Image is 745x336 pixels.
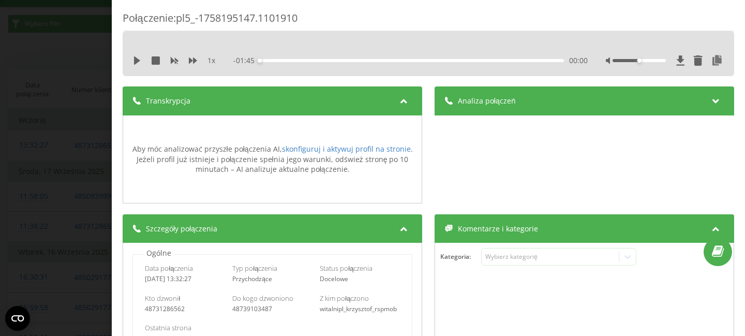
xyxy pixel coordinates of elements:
[458,96,516,106] span: Analiza połączeń
[128,144,416,174] div: Aby móc analizować przyszłe połączenia AI, . Jeżeli profil już istnieje i połączenie spełnia jego...
[145,305,225,313] div: 48731286562
[320,264,373,273] span: Status połączenia
[569,55,588,66] span: 00:00
[145,275,225,283] div: [DATE] 13:32:27
[232,294,293,303] span: Do kogo dzwoniono
[207,55,215,66] span: 1 x
[282,144,411,154] a: skonfiguruj i aktywuj profil na stronie
[320,305,400,313] div: witalnipl_krzysztof_rspmob
[458,224,538,234] span: Komentarze i kategorie
[320,294,369,303] span: Z kim połączono
[440,253,481,260] h4: Kategoria :
[145,264,193,273] span: Data połączenia
[485,253,615,261] div: Wybierz kategorię
[232,264,277,273] span: Typ połączenia
[145,323,191,332] span: Ostatnia strona
[637,59,641,63] div: Accessibility label
[144,248,174,258] p: Ogólne
[233,55,260,66] span: - 01:45
[146,224,217,234] span: Szczegóły połączenia
[5,306,30,331] button: Open CMP widget
[145,294,180,303] span: Kto dzwonił
[232,305,312,313] div: 48739103487
[320,274,348,283] span: Docelowe
[232,274,272,283] span: Przychodzące
[123,11,734,31] div: Połączenie : pl5_-1758195147.1101910
[258,59,262,63] div: Accessibility label
[146,96,190,106] span: Transkrypcja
